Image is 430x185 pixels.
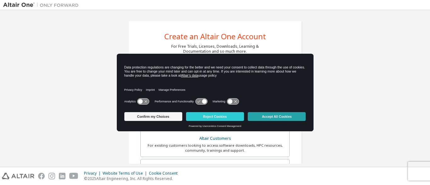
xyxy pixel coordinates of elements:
div: Create an Altair One Account [164,33,266,40]
img: instagram.svg [48,173,55,179]
div: For Free Trials, Licenses, Downloads, Learning & Documentation and so much more. [171,44,259,54]
div: For existing customers looking to access software downloads, HPC resources, community, trainings ... [144,143,286,153]
div: Cookie Consent [149,171,181,176]
div: Altair Customers [144,134,286,143]
img: altair_logo.svg [2,173,34,179]
img: linkedin.svg [59,173,65,179]
div: Students [144,163,286,172]
div: Privacy [84,171,103,176]
p: © 2025 Altair Engineering, Inc. All Rights Reserved. [84,176,181,181]
img: youtube.svg [69,173,78,179]
img: Altair One [3,2,82,8]
div: Website Terms of Use [103,171,149,176]
img: facebook.svg [38,173,45,179]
